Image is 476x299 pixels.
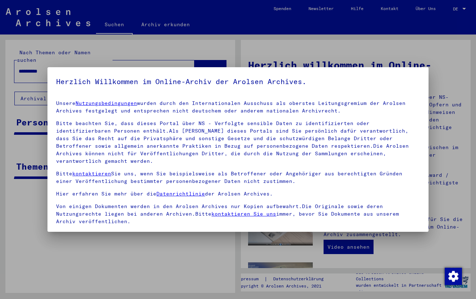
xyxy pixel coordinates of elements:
[56,203,420,225] p: Von einigen Dokumenten werden in den Arolsen Archives nur Kopien aufbewahrt.Die Originale sowie d...
[56,76,420,87] h5: Herzlich Willkommen im Online-Archiv der Arolsen Archives.
[75,100,137,106] a: Nutzungsbedingungen
[56,120,420,165] p: Bitte beachten Sie, dass dieses Portal über NS - Verfolgte sensible Daten zu identifizierten oder...
[72,170,111,177] a: kontaktieren
[56,170,420,185] p: Bitte Sie uns, wenn Sie beispielsweise als Betroffener oder Angehöriger aus berechtigten Gründen ...
[445,268,462,285] img: Zustimmung ändern
[211,211,276,217] a: kontaktieren Sie uns
[65,230,420,265] span: Einverständniserklärung: Hiermit erkläre ich mich damit einverstanden, dass ich sensible personen...
[56,100,420,115] p: Unsere wurden durch den Internationalen Ausschuss als oberstes Leitungsgremium der Arolsen Archiv...
[156,190,205,197] a: Datenrichtlinie
[56,190,420,198] p: Hier erfahren Sie mehr über die der Arolsen Archives.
